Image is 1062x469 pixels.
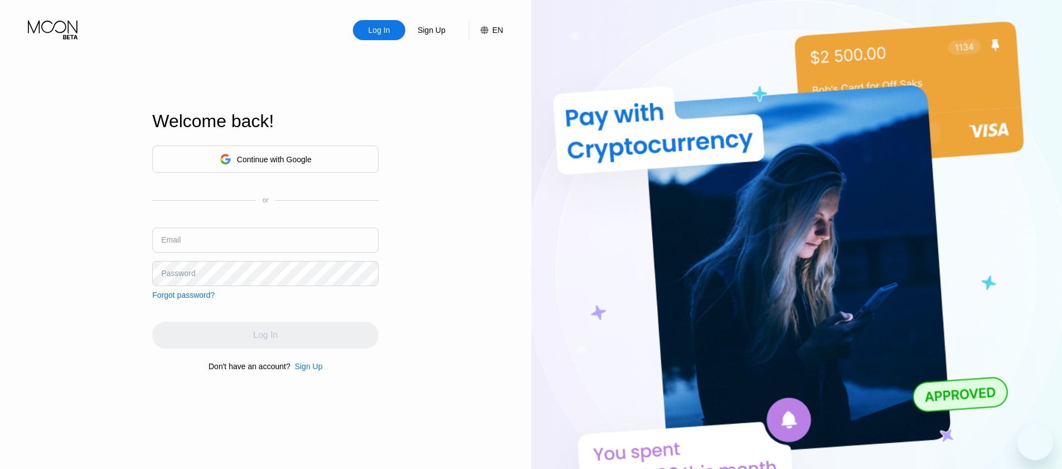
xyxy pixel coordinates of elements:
[208,362,290,371] div: Don't have an account?
[469,20,503,40] div: EN
[416,25,447,36] div: Sign Up
[295,362,323,371] div: Sign Up
[492,26,503,35] div: EN
[263,196,269,204] div: or
[1017,424,1053,460] iframe: Button to launch messaging window
[290,362,323,371] div: Sign Up
[152,146,379,173] div: Continue with Google
[161,235,181,244] div: Email
[152,291,215,299] div: Forgot password?
[353,20,405,40] div: Log In
[405,20,458,40] div: Sign Up
[152,111,379,132] div: Welcome back!
[367,25,391,36] div: Log In
[161,269,195,278] div: Password
[237,155,312,164] div: Continue with Google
